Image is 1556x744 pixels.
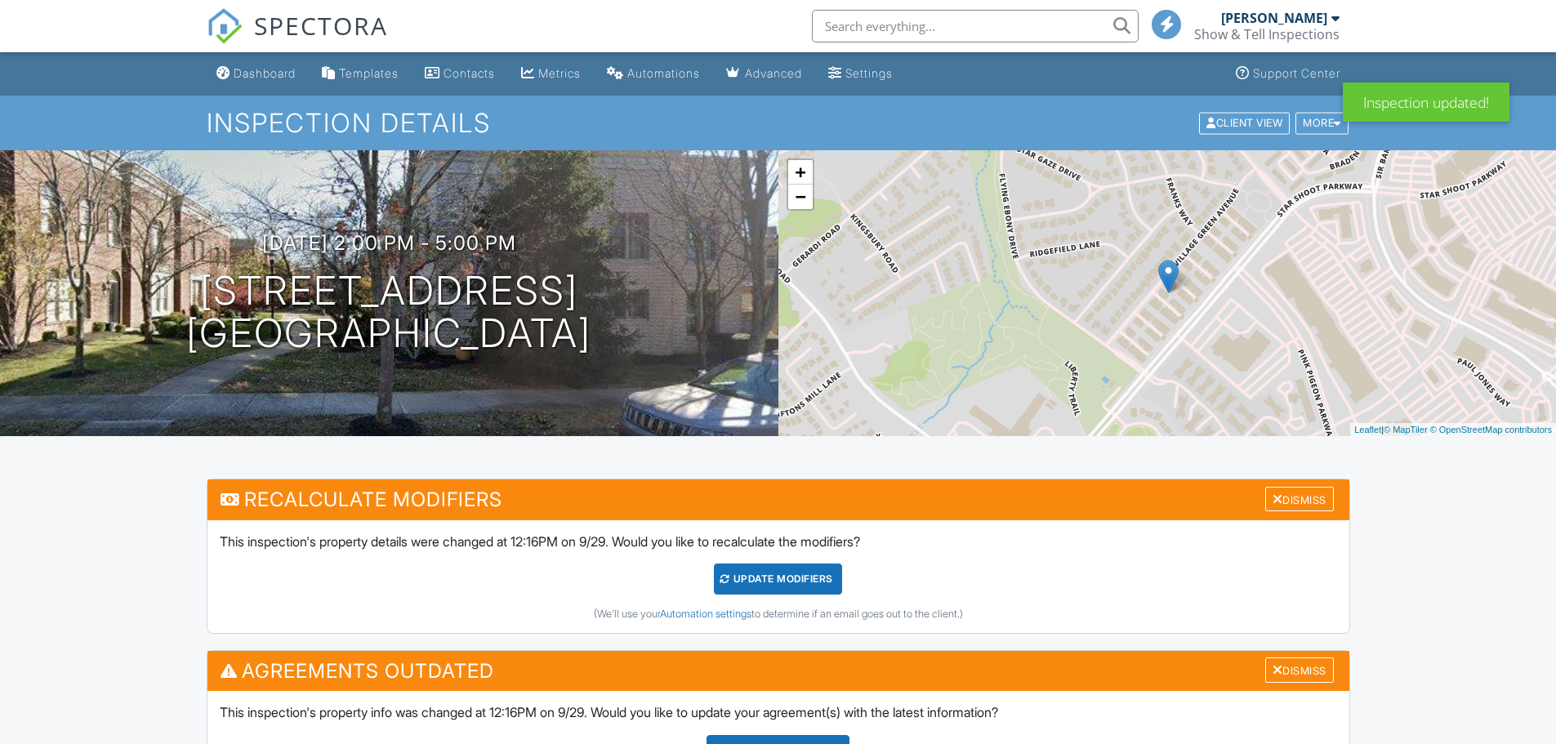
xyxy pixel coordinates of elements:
[627,66,700,80] div: Automations
[660,608,751,620] a: Automation settings
[1295,112,1349,134] div: More
[1354,425,1381,434] a: Leaflet
[538,66,581,80] div: Metrics
[714,564,842,595] div: UPDATE Modifiers
[1194,26,1340,42] div: Show & Tell Inspections
[315,59,405,89] a: Templates
[186,270,591,356] h1: [STREET_ADDRESS] [GEOGRAPHIC_DATA]
[207,651,1349,691] h3: Agreements Outdated
[1197,116,1294,128] a: Client View
[262,232,516,254] h3: [DATE] 2:00 pm - 5:00 pm
[1265,657,1334,683] div: Dismiss
[418,59,502,89] a: Contacts
[788,160,813,185] a: Zoom in
[1221,10,1327,26] div: [PERSON_NAME]
[1350,423,1556,437] div: |
[254,8,388,42] span: SPECTORA
[207,8,243,44] img: The Best Home Inspection Software - Spectora
[1229,59,1347,89] a: Support Center
[210,59,302,89] a: Dashboard
[234,66,296,80] div: Dashboard
[822,59,899,89] a: Settings
[745,66,802,80] div: Advanced
[812,10,1139,42] input: Search everything...
[1253,66,1340,80] div: Support Center
[515,59,587,89] a: Metrics
[600,59,707,89] a: Automations (Basic)
[1343,82,1509,122] div: Inspection updated!
[207,22,388,56] a: SPECTORA
[207,109,1350,137] h1: Inspection Details
[1384,425,1428,434] a: © MapTiler
[845,66,893,80] div: Settings
[207,520,1349,633] div: This inspection's property details were changed at 12:16PM on 9/29. Would you like to recalculate...
[788,185,813,209] a: Zoom out
[207,479,1349,519] h3: Recalculate Modifiers
[220,608,1337,621] div: (We'll use your to determine if an email goes out to the client.)
[1265,487,1334,512] div: Dismiss
[339,66,399,80] div: Templates
[444,66,495,80] div: Contacts
[1430,425,1552,434] a: © OpenStreetMap contributors
[1199,112,1290,134] div: Client View
[720,59,809,89] a: Advanced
